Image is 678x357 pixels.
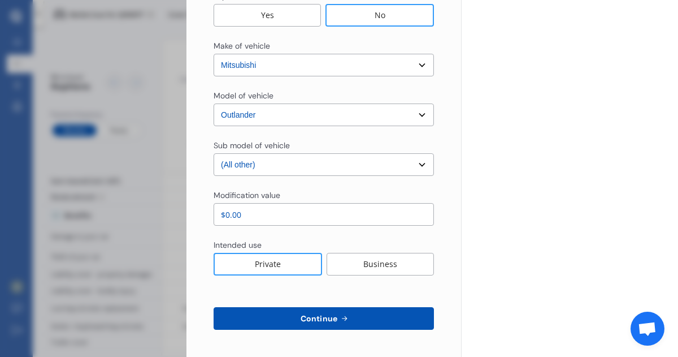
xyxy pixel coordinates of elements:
div: Yes [214,4,321,27]
div: Business [327,253,434,276]
div: Private [214,253,322,276]
div: Sub model of vehicle [214,140,290,151]
div: Modification value [214,190,280,201]
div: Make of vehicle [214,40,270,51]
input: Enter value [214,203,434,226]
a: Open chat [631,312,664,346]
div: Model of vehicle [214,90,273,101]
div: No [325,4,434,27]
button: Continue [214,307,434,330]
span: Continue [298,314,340,323]
div: Intended use [214,239,262,251]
